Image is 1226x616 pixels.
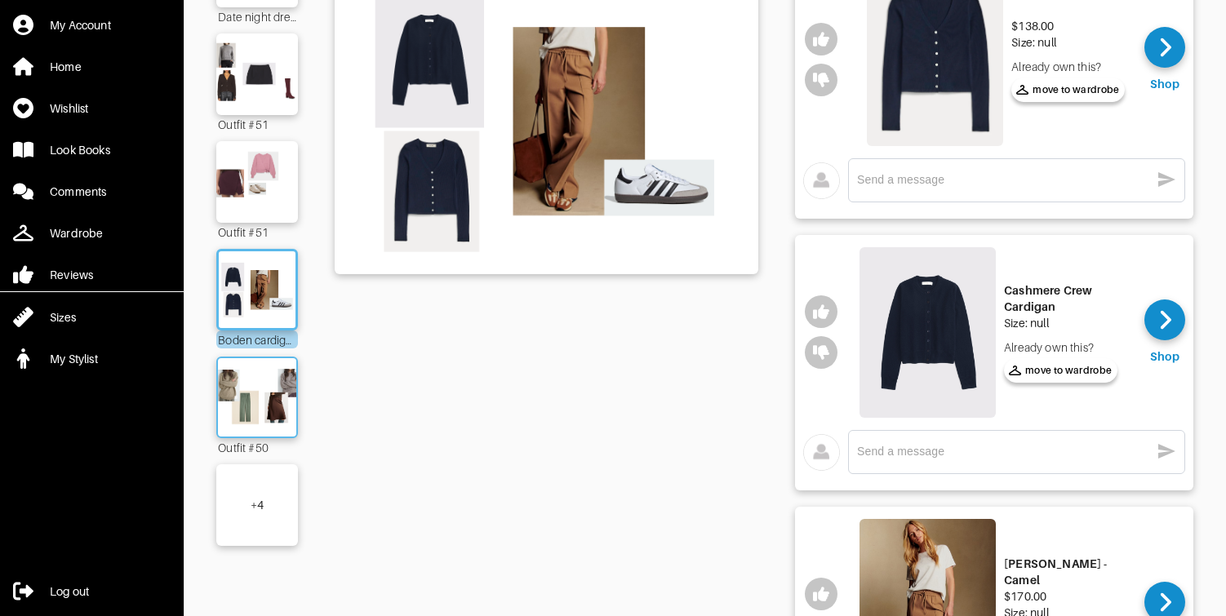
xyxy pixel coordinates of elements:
div: Shop [1150,76,1179,92]
div: Wishlist [50,100,88,117]
div: Size: null [1011,34,1125,51]
div: $170.00 [1004,588,1132,605]
div: Reviews [50,267,93,283]
div: $138.00 [1011,18,1125,34]
img: Outfit Outfit #50 [213,366,301,428]
div: Look Books [50,142,110,158]
button: move to wardrobe [1011,78,1125,102]
div: Sizes [50,309,76,326]
img: Outfit Outfit #51 [211,149,304,215]
div: Outfit #50 [216,438,298,456]
div: My Stylist [50,351,98,367]
div: Comments [50,184,106,200]
div: Size: null [1004,315,1132,331]
div: Already own this? [1004,339,1132,356]
div: [PERSON_NAME] - Camel [1004,556,1132,588]
a: Shop [1144,299,1185,365]
div: Log out [50,583,89,600]
div: Outfit #51 [216,223,298,241]
div: Wardrobe [50,225,103,242]
div: Home [50,59,82,75]
span: move to wardrobe [1016,82,1120,97]
div: Cashmere Crew Cardigan [1004,282,1132,315]
div: Shop [1150,348,1179,365]
div: Already own this? [1011,59,1125,75]
img: avatar [803,162,840,199]
img: avatar [803,434,840,471]
button: move to wardrobe [1004,358,1117,383]
div: Date night dress [216,7,298,25]
div: + 4 [251,497,264,513]
a: Shop [1144,27,1185,92]
div: Boden cardigan replacement [216,330,298,348]
div: My Account [50,17,111,33]
img: Outfit Boden cardigan replacement [215,259,300,320]
span: move to wardrobe [1009,363,1113,378]
img: Outfit Outfit #51 [211,42,304,107]
div: Outfit #51 [216,115,298,133]
img: Cashmere Crew Cardigan [860,247,996,418]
